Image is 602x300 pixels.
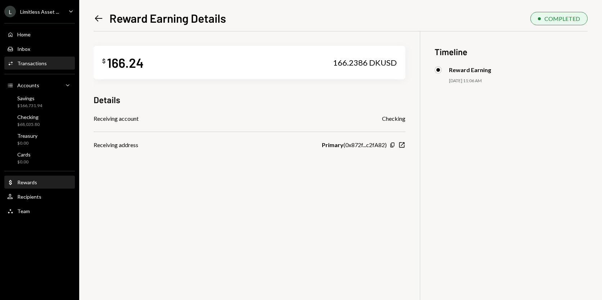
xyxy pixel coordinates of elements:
[449,66,491,73] div: Reward Earning
[4,149,75,167] a: Cards$0.00
[4,57,75,70] a: Transactions
[4,42,75,55] a: Inbox
[17,208,30,214] div: Team
[4,176,75,189] a: Rewards
[382,114,405,123] div: Checking
[544,15,580,22] div: COMPLETED
[4,93,75,110] a: Savings$166,731.94
[17,82,39,88] div: Accounts
[94,114,139,123] div: Receiving account
[94,94,120,106] h3: Details
[333,58,397,68] div: 166.2386 DKUSD
[17,122,40,128] div: $68,035.80
[449,78,588,84] div: [DATE] 11:06 AM
[4,112,75,129] a: Checking$68,035.80
[322,141,343,149] b: Primary
[17,179,37,185] div: Rewards
[17,31,31,37] div: Home
[4,6,16,17] div: L
[4,79,75,92] a: Accounts
[94,141,138,149] div: Receiving address
[17,133,37,139] div: Treasury
[435,46,588,58] h3: Timeline
[109,11,226,25] h1: Reward Earning Details
[4,190,75,203] a: Recipients
[102,57,105,65] div: $
[17,95,42,101] div: Savings
[20,9,59,15] div: Limitless Asset ...
[4,28,75,41] a: Home
[17,140,37,146] div: $0.00
[17,60,47,66] div: Transactions
[17,159,31,165] div: $0.00
[322,141,387,149] div: ( 0x872f...c2fA82 )
[17,114,40,120] div: Checking
[107,54,144,71] div: 166.24
[17,151,31,158] div: Cards
[17,46,30,52] div: Inbox
[17,103,42,109] div: $166,731.94
[17,194,41,200] div: Recipients
[4,204,75,217] a: Team
[4,131,75,148] a: Treasury$0.00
